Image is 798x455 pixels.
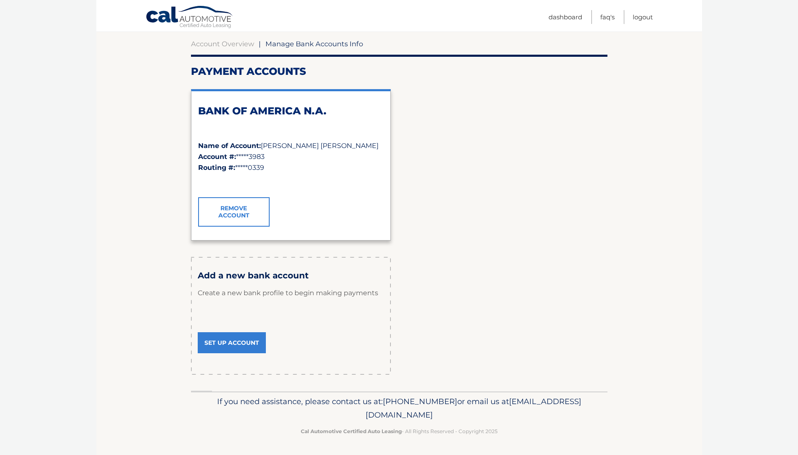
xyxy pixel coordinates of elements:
[383,397,457,406] span: [PHONE_NUMBER]
[198,332,266,353] a: Set Up Account
[198,270,384,281] h3: Add a new bank account
[600,10,615,24] a: FAQ's
[633,10,653,24] a: Logout
[198,280,384,306] p: Create a new bank profile to begin making payments
[191,65,607,78] h2: Payment Accounts
[259,40,261,48] span: |
[261,142,379,150] span: [PERSON_NAME] [PERSON_NAME]
[146,5,234,30] a: Cal Automotive
[549,10,582,24] a: Dashboard
[198,142,261,150] strong: Name of Account:
[301,428,402,434] strong: Cal Automotive Certified Auto Leasing
[265,40,363,48] span: Manage Bank Accounts Info
[198,153,236,161] strong: Account #:
[196,427,602,436] p: - All Rights Reserved - Copyright 2025
[366,397,581,420] span: [EMAIL_ADDRESS][DOMAIN_NAME]
[198,105,384,117] h2: BANK OF AMERICA N.A.
[191,40,254,48] a: Account Overview
[198,197,270,227] a: Remove Account
[198,178,204,186] span: ✓
[198,164,235,172] strong: Routing #:
[196,395,602,422] p: If you need assistance, please contact us at: or email us at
